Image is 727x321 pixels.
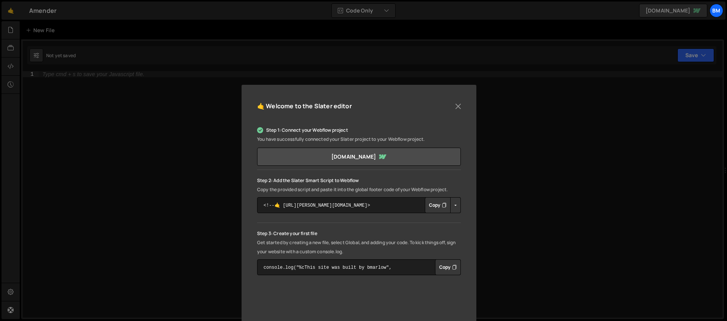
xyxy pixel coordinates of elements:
button: Close [452,101,464,112]
button: Copy [435,259,461,275]
p: Get started by creating a new file, select Global, and adding your code. To kick things off, sign... [257,238,461,256]
p: Step 2: Add the Slater Smart Script to Webflow [257,176,461,185]
p: Step 1: Connect your Webflow project [257,126,461,135]
button: Copy [425,197,451,213]
p: You have successfully connected your Slater project to your Webflow project. [257,135,461,144]
p: Copy the provided script and paste it into the global footer code of your Webflow project. [257,185,461,194]
a: [DOMAIN_NAME] [257,148,461,166]
textarea: console.log("%cThis site was built by bmarlow", "background:blue;color:#fff;padding: 8px;"); [257,259,461,275]
h5: 🤙 Welcome to the Slater editor [257,100,352,112]
p: Step 3: Create your first file [257,229,461,238]
div: Button group with nested dropdown [425,197,461,213]
a: bm [710,4,723,17]
textarea: <!--🤙 [URL][PERSON_NAME][DOMAIN_NAME]> <script>document.addEventListener("DOMContentLoaded", func... [257,197,461,213]
div: Button group with nested dropdown [435,259,461,275]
